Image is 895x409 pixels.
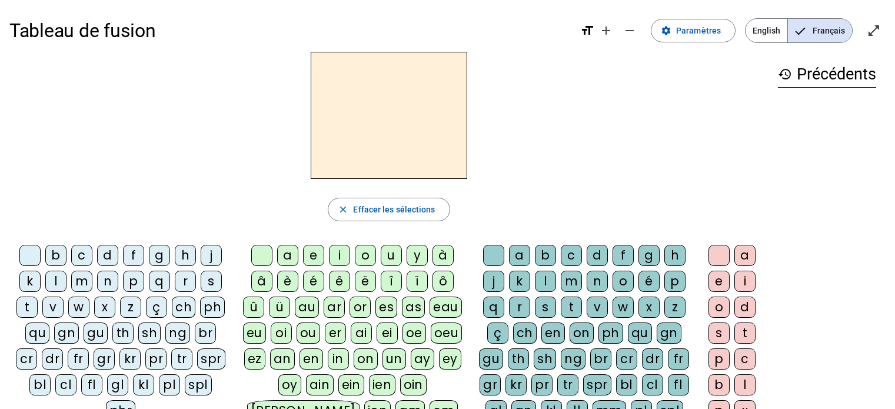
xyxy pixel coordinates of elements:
[668,374,689,395] div: fl
[402,322,426,344] div: oe
[508,348,529,370] div: th
[708,322,730,344] div: s
[325,322,346,344] div: er
[513,322,537,344] div: ch
[306,374,334,395] div: ain
[138,322,161,344] div: sh
[411,348,434,370] div: ay
[278,374,301,395] div: oy
[243,297,264,318] div: û
[400,374,427,395] div: oin
[734,374,756,395] div: l
[661,25,671,36] mat-icon: settings
[355,271,376,292] div: ë
[598,322,623,344] div: ph
[407,271,428,292] div: ï
[355,245,376,266] div: o
[618,19,641,42] button: Diminuer la taille de la police
[123,245,144,266] div: f
[509,245,530,266] div: a
[119,348,141,370] div: kr
[55,374,76,395] div: cl
[623,24,637,38] mat-icon: remove
[338,374,365,395] div: ein
[97,271,118,292] div: n
[570,322,594,344] div: on
[195,322,216,344] div: br
[734,271,756,292] div: i
[381,271,402,292] div: î
[432,271,454,292] div: ô
[587,245,608,266] div: d
[778,61,876,88] h3: Précédents
[439,348,461,370] div: ey
[561,297,582,318] div: t
[303,271,324,292] div: é
[269,297,290,318] div: ü
[664,271,686,292] div: p
[68,297,89,318] div: w
[171,348,192,370] div: tr
[45,271,66,292] div: l
[580,24,594,38] mat-icon: format_size
[201,245,222,266] div: j
[45,245,66,266] div: b
[407,245,428,266] div: y
[479,348,503,370] div: gu
[353,202,435,217] span: Effacer les sélections
[146,297,167,318] div: ç
[745,18,853,43] mat-button-toggle-group: Language selection
[185,374,212,395] div: spl
[107,374,128,395] div: gl
[541,322,565,344] div: en
[375,297,397,318] div: es
[329,245,350,266] div: i
[638,245,660,266] div: g
[734,245,756,266] div: a
[71,245,92,266] div: c
[676,24,721,38] span: Paramètres
[587,271,608,292] div: n
[172,297,195,318] div: ch
[431,322,463,344] div: oeu
[271,322,292,344] div: oi
[84,322,108,344] div: gu
[97,245,118,266] div: d
[71,271,92,292] div: m
[244,348,265,370] div: ez
[583,374,611,395] div: spr
[651,19,736,42] button: Paramètres
[145,348,167,370] div: pr
[270,348,295,370] div: an
[664,245,686,266] div: h
[381,245,402,266] div: u
[351,322,372,344] div: ai
[338,204,348,215] mat-icon: close
[534,348,556,370] div: sh
[788,19,852,42] span: Français
[175,271,196,292] div: r
[535,245,556,266] div: b
[587,297,608,318] div: v
[165,322,190,344] div: ng
[642,348,663,370] div: dr
[561,348,585,370] div: ng
[159,374,180,395] div: pl
[778,67,792,81] mat-icon: history
[149,245,170,266] div: g
[638,297,660,318] div: x
[354,348,378,370] div: on
[638,271,660,292] div: é
[329,271,350,292] div: ê
[505,374,527,395] div: kr
[42,348,63,370] div: dr
[300,348,323,370] div: en
[243,322,266,344] div: eu
[664,297,686,318] div: z
[328,198,450,221] button: Effacer les sélections
[42,297,64,318] div: v
[149,271,170,292] div: q
[324,297,345,318] div: ar
[201,271,222,292] div: s
[509,271,530,292] div: k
